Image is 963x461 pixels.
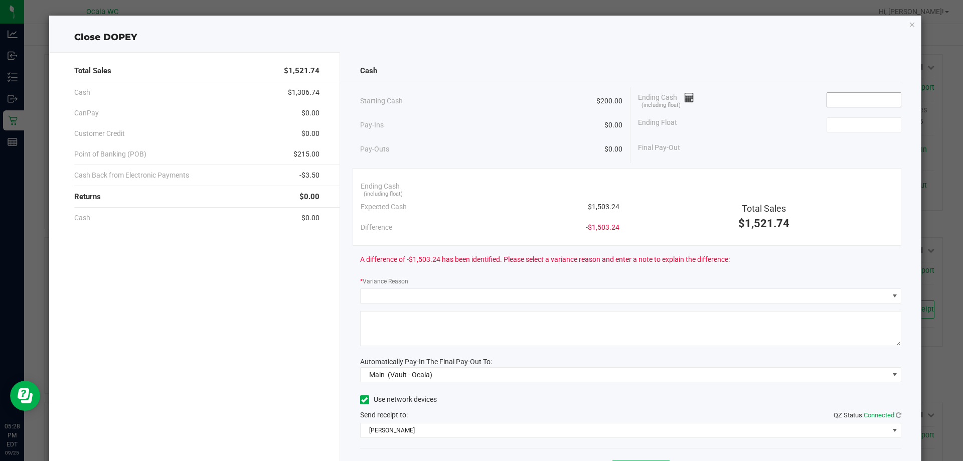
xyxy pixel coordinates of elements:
span: Main [369,371,385,379]
div: Returns [74,186,319,208]
span: Connected [864,411,894,419]
span: Point of Banking (POB) [74,149,146,160]
span: Cash [74,213,90,223]
span: $215.00 [293,149,319,160]
label: Use network devices [360,394,437,405]
span: Final Pay-Out [638,142,680,153]
span: $0.00 [301,128,319,139]
iframe: Resource center [10,381,40,411]
span: Cash [74,87,90,98]
span: Starting Cash [360,96,403,106]
span: CanPay [74,108,99,118]
span: Ending Float [638,117,677,132]
span: $1,521.74 [284,65,319,77]
span: Expected Cash [361,202,407,212]
span: Total Sales [74,65,111,77]
span: QZ Status: [834,411,901,419]
span: (Vault - Ocala) [388,371,432,379]
span: Cash [360,65,377,77]
div: Close DOPEY [49,31,922,44]
span: [PERSON_NAME] [361,423,889,437]
label: Variance Reason [360,277,408,286]
span: Customer Credit [74,128,125,139]
span: Automatically Pay-In The Final Pay-Out To: [360,358,492,366]
span: Ending Cash [638,92,694,107]
span: $0.00 [301,213,319,223]
span: $0.00 [299,191,319,203]
span: $1,306.74 [288,87,319,98]
span: Ending Cash [361,181,400,192]
span: A difference of -$1,503.24 has been identified. Please select a variance reason and enter a note ... [360,254,730,265]
span: (including float) [641,101,681,110]
span: -$3.50 [299,170,319,181]
span: $0.00 [301,108,319,118]
span: $1,521.74 [738,217,789,230]
span: Difference [361,222,392,233]
span: $1,503.24 [588,202,619,212]
span: $0.00 [604,120,622,130]
span: Pay-Ins [360,120,384,130]
span: Pay-Outs [360,144,389,155]
span: Send receipt to: [360,411,408,419]
span: $0.00 [604,144,622,155]
span: -$1,503.24 [586,222,619,233]
span: Total Sales [742,203,786,214]
span: Cash Back from Electronic Payments [74,170,189,181]
span: (including float) [364,190,403,199]
span: $200.00 [596,96,622,106]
